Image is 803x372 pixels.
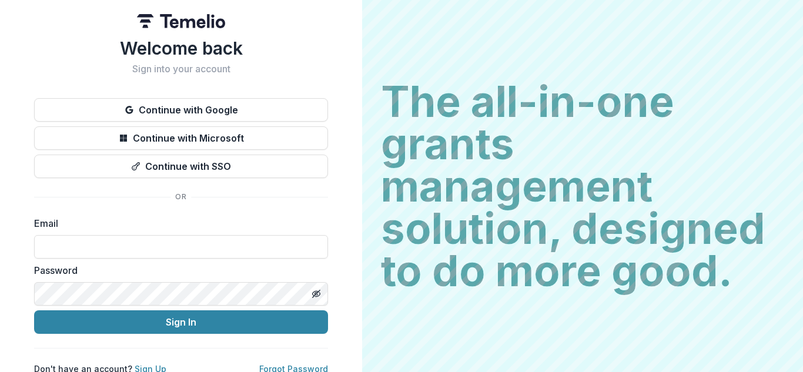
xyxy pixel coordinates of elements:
[34,216,321,230] label: Email
[34,98,328,122] button: Continue with Google
[307,284,326,303] button: Toggle password visibility
[34,38,328,59] h1: Welcome back
[34,155,328,178] button: Continue with SSO
[137,14,225,28] img: Temelio
[34,63,328,75] h2: Sign into your account
[34,310,328,334] button: Sign In
[34,263,321,277] label: Password
[34,126,328,150] button: Continue with Microsoft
